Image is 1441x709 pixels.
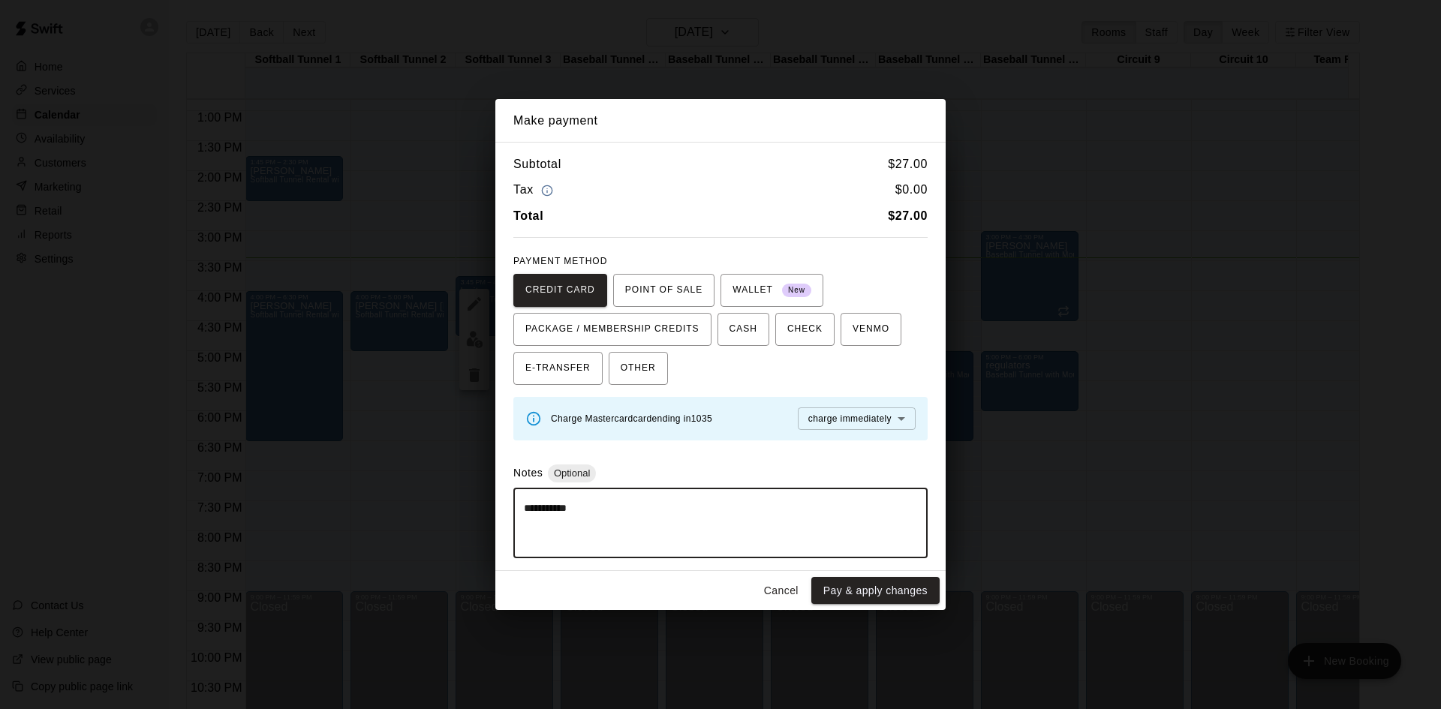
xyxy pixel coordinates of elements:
span: charge immediately [808,413,892,424]
button: CHECK [775,313,835,346]
button: CREDIT CARD [513,274,607,307]
h6: $ 27.00 [888,155,928,174]
span: Charge Mastercard card ending in 1035 [551,413,712,424]
button: OTHER [609,352,668,385]
h2: Make payment [495,99,946,143]
button: Pay & apply changes [811,577,940,605]
h6: Subtotal [513,155,561,174]
button: E-TRANSFER [513,352,603,385]
button: CASH [717,313,769,346]
h6: $ 0.00 [895,180,928,200]
span: CREDIT CARD [525,278,595,302]
button: Cancel [757,577,805,605]
span: E-TRANSFER [525,356,591,380]
span: Optional [548,467,596,479]
label: Notes [513,467,543,479]
span: CASH [730,317,757,341]
button: WALLET New [720,274,823,307]
span: PACKAGE / MEMBERSHIP CREDITS [525,317,699,341]
span: VENMO [853,317,889,341]
h6: Tax [513,180,557,200]
span: OTHER [621,356,656,380]
button: PACKAGE / MEMBERSHIP CREDITS [513,313,711,346]
b: $ 27.00 [888,209,928,222]
span: New [782,281,811,301]
span: POINT OF SALE [625,278,702,302]
span: WALLET [733,278,811,302]
button: POINT OF SALE [613,274,714,307]
span: CHECK [787,317,823,341]
span: PAYMENT METHOD [513,256,607,266]
button: VENMO [841,313,901,346]
b: Total [513,209,543,222]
